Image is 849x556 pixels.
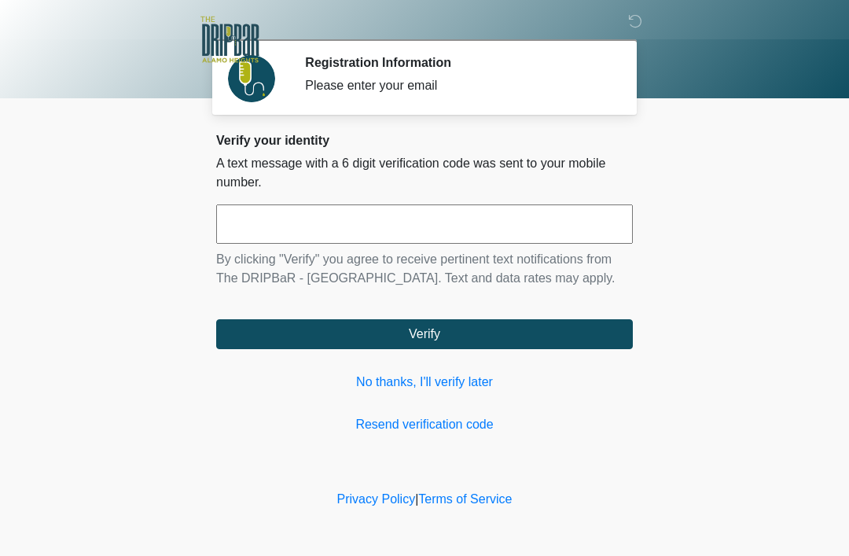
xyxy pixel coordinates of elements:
a: No thanks, I'll verify later [216,373,633,392]
p: A text message with a 6 digit verification code was sent to your mobile number. [216,154,633,192]
button: Verify [216,319,633,349]
a: Privacy Policy [337,492,416,506]
p: By clicking "Verify" you agree to receive pertinent text notifications from The DRIPBaR - [GEOGRA... [216,250,633,288]
a: Terms of Service [418,492,512,506]
a: Resend verification code [216,415,633,434]
div: Please enter your email [305,76,609,95]
a: | [415,492,418,506]
h2: Verify your identity [216,133,633,148]
img: The DRIPBaR - Alamo Heights Logo [200,12,259,68]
